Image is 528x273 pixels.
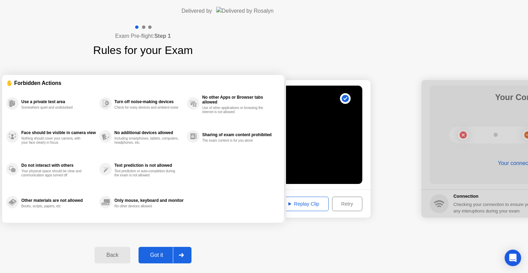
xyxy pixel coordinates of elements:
[334,201,360,207] div: Retry
[114,136,179,145] div: Including smartphones, tablets, computers, headphones, etc.
[21,106,86,110] div: Somewhere quiet and undisturbed
[202,106,267,114] div: Use of other applications or browsing the internet is not allowed
[21,130,96,135] div: Face should be visible in camera view
[21,169,86,177] div: Your physical space should be clear and communication apps turned off
[21,136,86,145] div: Nothing should cover your camera, with your face clearly in focus
[202,132,276,137] div: Sharing of exam content prohibited
[505,250,521,266] div: Open Intercom Messenger
[114,204,179,208] div: No other devices allowed
[21,204,86,208] div: Books, scripts, papers, etc
[216,7,274,15] img: Delivered by Rosalyn
[181,7,212,15] div: Delivered by
[114,99,184,104] div: Turn off noise-making devices
[141,252,173,258] div: Got it
[115,32,171,40] h4: Exam Pre-flight:
[202,139,267,143] div: The exam content is for you alone
[114,198,184,203] div: Only mouse, keyboard and monitor
[97,252,128,258] div: Back
[95,247,130,263] button: Back
[114,169,179,177] div: Text prediction or auto-completion during the exam is not allowed
[139,247,191,263] button: Got it
[154,33,171,39] b: Step 1
[93,42,193,58] h1: Rules for your Exam
[332,197,362,211] button: Retry
[282,201,326,207] div: Replay Clip
[21,198,96,203] div: Other materials are not allowed
[6,79,280,87] div: ✋ Forbidden Actions
[279,197,329,211] button: Replay Clip
[202,95,276,105] div: No other Apps or Browser tabs allowed
[114,130,184,135] div: No additional devices allowed
[21,163,96,168] div: Do not interact with others
[114,163,184,168] div: Text prediction is not allowed
[21,99,96,104] div: Use a private test area
[114,106,179,110] div: Check for noisy devices and ambient noise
